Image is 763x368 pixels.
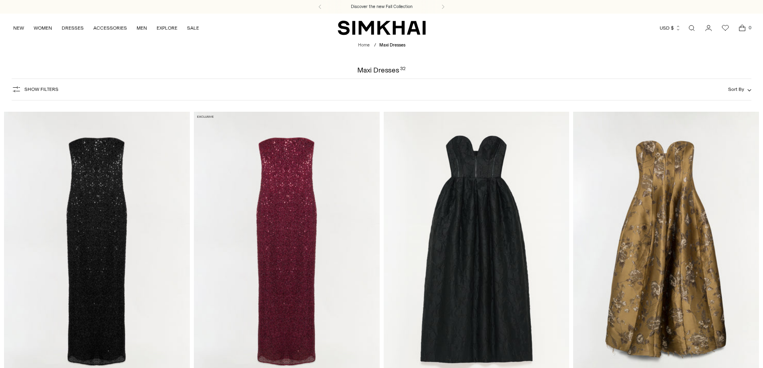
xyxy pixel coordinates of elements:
button: Sort By [728,85,751,94]
a: Open search modal [684,20,700,36]
h1: Maxi Dresses [357,66,406,74]
nav: breadcrumbs [358,42,405,49]
a: EXPLORE [157,19,177,37]
a: DRESSES [62,19,84,37]
button: Show Filters [12,83,58,96]
a: MEN [137,19,147,37]
span: Sort By [728,86,744,92]
button: USD $ [660,19,681,37]
div: 32 [400,66,406,74]
a: SIMKHAI [338,20,426,36]
span: Show Filters [24,86,58,92]
a: Go to the account page [701,20,717,36]
span: Maxi Dresses [379,42,405,48]
a: NEW [13,19,24,37]
a: SALE [187,19,199,37]
div: / [374,42,376,49]
a: ACCESSORIES [93,19,127,37]
a: Home [358,42,370,48]
a: Open cart modal [734,20,750,36]
a: Discover the new Fall Collection [351,4,413,10]
a: Wishlist [717,20,733,36]
span: 0 [746,24,753,31]
a: WOMEN [34,19,52,37]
